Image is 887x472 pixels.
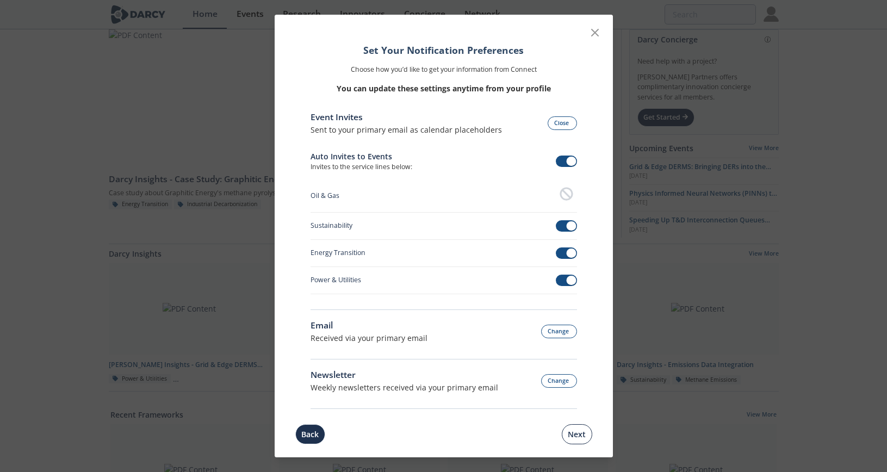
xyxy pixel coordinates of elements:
div: Energy Transition [311,248,365,258]
div: Auto Invites to Events [311,151,412,162]
h1: Set Your Notification Preferences [311,43,577,57]
div: Weekly newsletters received via your primary email [311,382,498,393]
div: Newsletter [311,369,498,382]
div: Oil & Gas [311,191,339,201]
button: Change [541,325,577,338]
div: Sustainability [311,221,352,231]
div: Sent to your primary email as calendar placeholders [311,124,502,135]
button: Change [541,374,577,388]
p: Invites to the service lines below: [311,162,412,172]
p: You can update these settings anytime from your profile [311,83,577,94]
button: Close [548,116,577,130]
p: Choose how you’d like to get your information from Connect [311,65,577,74]
div: Email [311,319,427,332]
button: Back [295,424,325,444]
button: Next [562,424,592,444]
div: Power & Utilities [311,275,361,285]
p: Received via your primary email [311,332,427,344]
div: Event Invites [311,111,502,124]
